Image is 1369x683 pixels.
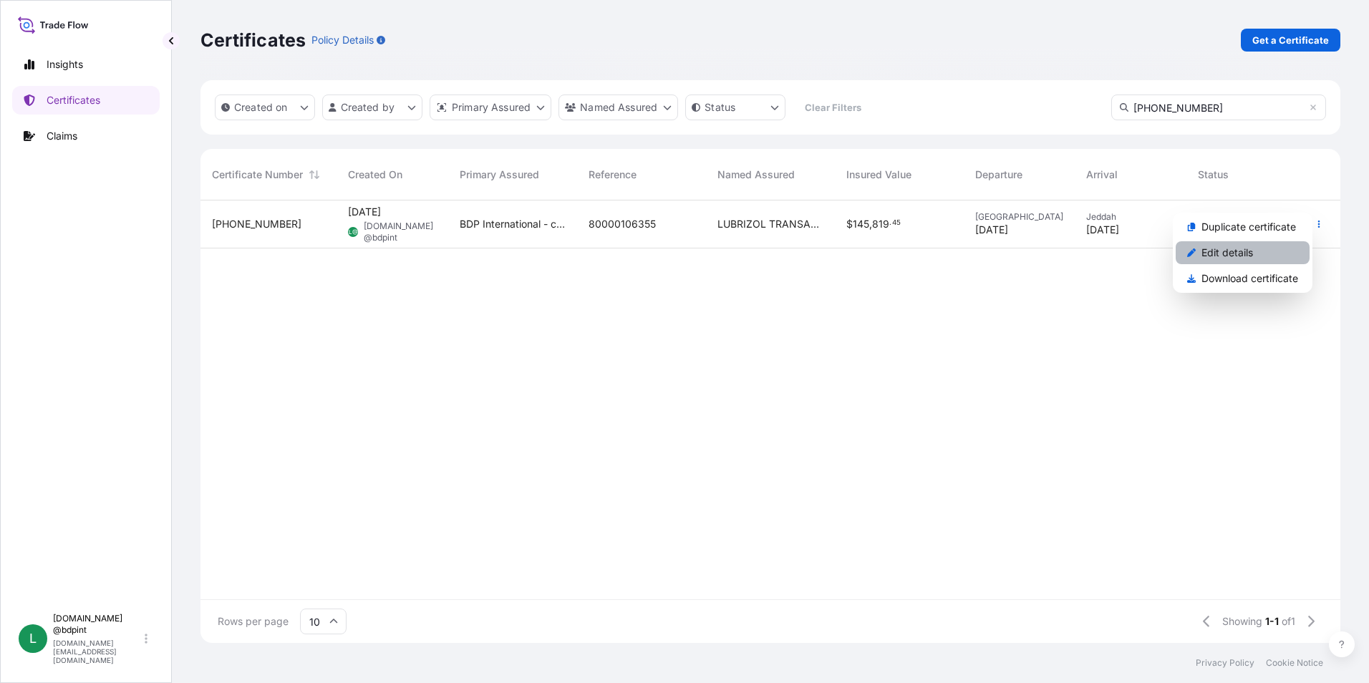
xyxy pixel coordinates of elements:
[1176,267,1310,290] a: Download certificate
[1176,241,1310,264] a: Edit details
[200,29,306,52] p: Certificates
[311,33,374,47] p: Policy Details
[1173,213,1312,293] div: Actions
[1176,215,1310,238] a: Duplicate certificate
[1201,220,1296,234] p: Duplicate certificate
[1252,33,1329,47] p: Get a Certificate
[1201,246,1253,260] p: Edit details
[1201,271,1298,286] p: Download certificate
